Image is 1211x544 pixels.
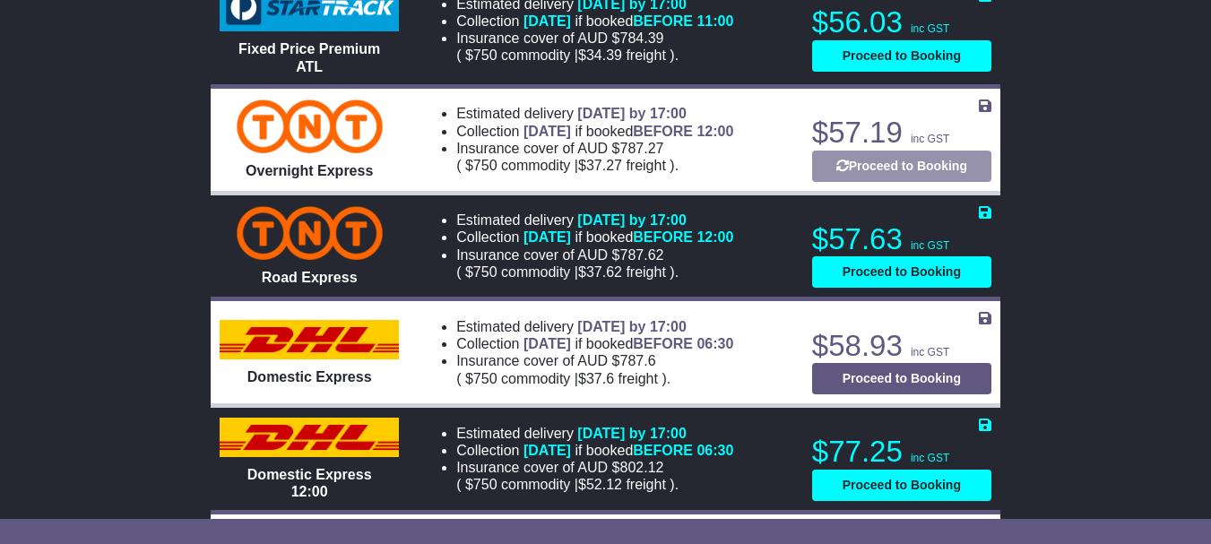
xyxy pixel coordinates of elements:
[619,353,655,368] span: 787.6
[586,371,614,386] span: 37.6
[220,418,399,457] img: DHL: Domestic Express 12:00
[812,470,991,501] button: Proceed to Booking
[911,239,949,252] span: inc GST
[626,264,665,280] span: Freight
[696,229,733,245] span: 12:00
[456,476,679,493] span: ( ).
[501,47,570,63] span: Commodity
[696,13,733,29] span: 11:00
[696,336,733,351] span: 06:30
[237,206,383,260] img: TNT Domestic: Road Express
[473,264,497,280] span: 750
[456,105,791,122] li: Estimated delivery
[626,158,665,173] span: Freight
[575,371,578,386] span: |
[523,13,571,29] span: [DATE]
[456,263,679,281] span: ( ).
[456,335,791,352] li: Collection
[246,163,373,178] span: Overnight Express
[456,157,679,174] span: ( ).
[523,13,733,29] span: if booked
[575,47,578,63] span: |
[696,443,733,458] span: 06:30
[633,336,693,351] span: BEFORE
[586,264,622,280] span: 37.62
[523,229,733,245] span: if booked
[577,426,687,441] span: [DATE] by 17:00
[523,336,571,351] span: [DATE]
[523,443,571,458] span: [DATE]
[696,124,733,139] span: 12:00
[812,40,991,72] button: Proceed to Booking
[619,141,663,156] span: 787.27
[626,47,665,63] span: Freight
[523,443,733,458] span: if booked
[812,115,991,151] p: $57.19
[456,352,655,369] span: Insurance cover of AUD $
[220,320,399,359] img: DHL: Domestic Express
[462,264,670,280] span: $ $
[462,371,662,386] span: $ $
[456,13,791,30] li: Collection
[619,30,663,46] span: 784.39
[575,158,578,173] span: |
[523,124,733,139] span: if booked
[456,140,663,157] span: Insurance cover of AUD $
[633,124,693,139] span: BEFORE
[456,370,670,387] span: ( ).
[523,336,733,351] span: if booked
[456,425,791,442] li: Estimated delivery
[812,221,991,257] p: $57.63
[473,477,497,492] span: 750
[237,99,383,153] img: TNT Domestic: Overnight Express
[238,41,380,73] span: Fixed Price Premium ATL
[456,212,791,229] li: Estimated delivery
[473,158,497,173] span: 750
[501,371,570,386] span: Commodity
[619,460,663,475] span: 802.12
[575,477,578,492] span: |
[262,270,358,285] span: Road Express
[575,264,578,280] span: |
[456,318,791,335] li: Estimated delivery
[473,47,497,63] span: 750
[812,151,991,182] button: Proceed to Booking
[586,47,622,63] span: 34.39
[462,158,670,173] span: $ $
[586,477,622,492] span: 52.12
[812,256,991,288] button: Proceed to Booking
[633,229,693,245] span: BEFORE
[812,4,991,40] p: $56.03
[577,212,687,228] span: [DATE] by 17:00
[247,369,372,384] span: Domestic Express
[456,30,663,47] span: Insurance cover of AUD $
[577,319,687,334] span: [DATE] by 17:00
[618,371,657,386] span: Freight
[911,346,949,358] span: inc GST
[456,246,663,263] span: Insurance cover of AUD $
[812,434,991,470] p: $77.25
[633,443,693,458] span: BEFORE
[456,47,679,64] span: ( ).
[523,229,571,245] span: [DATE]
[577,106,687,121] span: [DATE] by 17:00
[523,124,571,139] span: [DATE]
[626,477,665,492] span: Freight
[812,363,991,394] button: Proceed to Booking
[501,264,570,280] span: Commodity
[812,328,991,364] p: $58.93
[462,477,670,492] span: $ $
[911,22,949,35] span: inc GST
[586,158,622,173] span: 37.27
[619,247,663,263] span: 787.62
[633,13,693,29] span: BEFORE
[456,442,791,459] li: Collection
[473,371,497,386] span: 750
[501,158,570,173] span: Commodity
[462,47,670,63] span: $ $
[456,229,791,246] li: Collection
[911,452,949,464] span: inc GST
[456,459,663,476] span: Insurance cover of AUD $
[501,477,570,492] span: Commodity
[247,467,372,499] span: Domestic Express 12:00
